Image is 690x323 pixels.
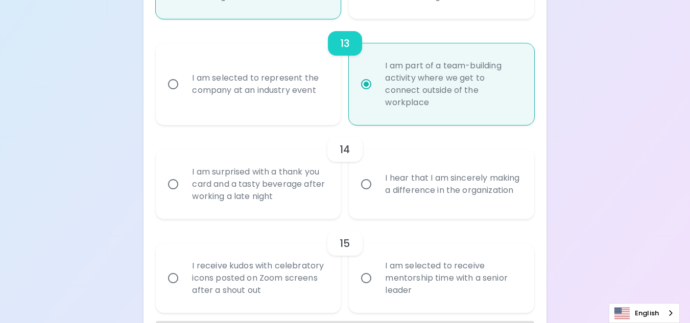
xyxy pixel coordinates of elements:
div: I receive kudos with celebratory icons posted on Zoom screens after a shout out [184,247,335,309]
div: I am selected to represent the company at an industry event [184,60,335,109]
div: choice-group-check [156,19,534,125]
div: I hear that I am sincerely making a difference in the organization [377,160,528,209]
div: Language [609,303,680,323]
div: I am part of a team-building activity where we get to connect outside of the workplace [377,47,528,121]
div: I am surprised with a thank you card and a tasty beverage after working a late night [184,154,335,215]
div: choice-group-check [156,125,534,219]
div: I am selected to receive mentorship time with a senior leader [377,247,528,309]
div: choice-group-check [156,219,534,313]
aside: Language selected: English [609,303,680,323]
h6: 13 [340,35,350,52]
h6: 14 [340,141,350,158]
h6: 15 [340,235,350,252]
a: English [609,304,679,322]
